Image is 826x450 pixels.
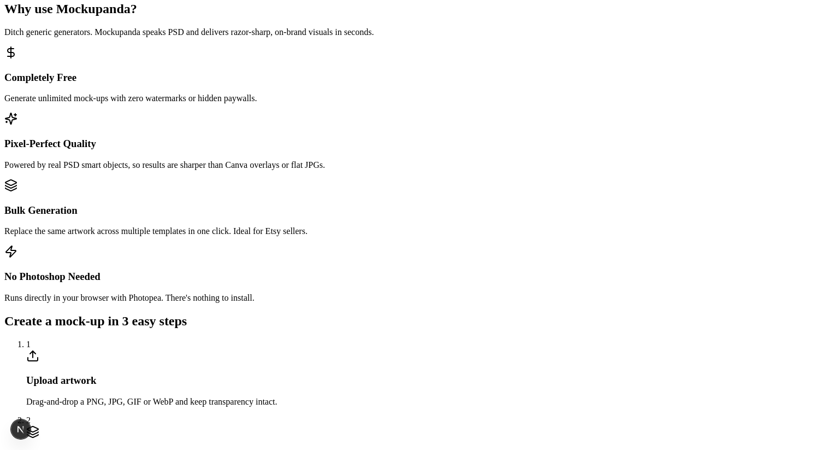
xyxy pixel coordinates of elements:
h3: Upload artwork [26,375,822,387]
p: Generate unlimited mock-ups with zero watermarks or hidden paywalls. [4,93,822,103]
h3: Completely Free [4,72,822,84]
p: Powered by real PSD smart objects, so results are sharper than Canva overlays or flat JPGs. [4,160,822,170]
p: Ditch generic generators. Mockupanda speaks PSD and delivers razor-sharp, on-brand visuals in sec... [4,27,822,37]
h3: No Photoshop Needed [4,271,822,283]
h3: Pixel-Perfect Quality [4,138,822,150]
p: Drag-and-drop a PNG, JPG, GIF or WebP and keep transparency intact. [26,397,822,407]
h3: Bulk Generation [4,204,822,217]
span: 1 [26,340,31,349]
h2: Create a mock-up in 3 easy steps [4,314,822,329]
p: Runs directly in your browser with Photopea. There's nothing to install. [4,293,822,303]
h2: Why use Mockupanda? [4,2,822,16]
p: Replace the same artwork across multiple templates in one click. Ideal for Etsy sellers. [4,226,822,236]
span: 2 [26,416,31,425]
